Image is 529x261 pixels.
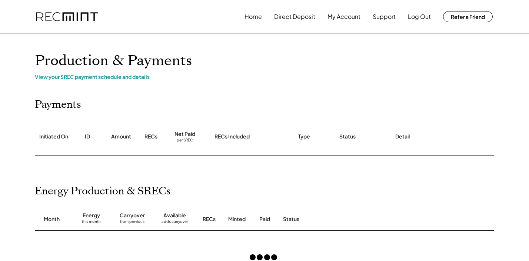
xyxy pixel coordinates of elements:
[44,215,60,223] div: Month
[120,212,145,219] div: Carryover
[395,133,410,140] div: Detail
[111,133,131,140] div: Amount
[35,98,81,111] h2: Payments
[83,212,100,219] div: Energy
[35,52,494,70] h1: Production & Payments
[174,130,195,138] div: Net Paid
[85,133,90,140] div: ID
[408,9,431,24] button: Log Out
[327,9,360,24] button: My Account
[144,133,157,140] div: RECs
[244,9,262,24] button: Home
[177,138,193,143] div: per SREC
[298,133,310,140] div: Type
[35,185,171,198] h2: Energy Production & SRECs
[120,219,144,227] div: from previous
[339,133,356,140] div: Status
[443,11,493,22] button: Refer a Friend
[228,215,246,223] div: Minted
[82,219,101,227] div: this month
[259,215,270,223] div: Paid
[162,219,188,227] div: adds carryover
[35,73,494,80] div: View your SREC payment schedule and details
[39,133,68,140] div: Initiated On
[36,12,98,21] img: recmint-logotype%403x.png
[274,9,315,24] button: Direct Deposit
[214,133,250,140] div: RECs Included
[373,9,396,24] button: Support
[203,215,216,223] div: RECs
[163,212,186,219] div: Available
[283,215,409,223] div: Status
